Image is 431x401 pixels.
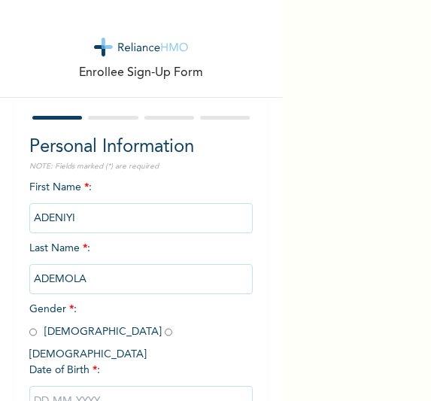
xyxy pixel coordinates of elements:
[29,161,253,172] p: NOTE: Fields marked (*) are required
[29,134,253,161] h2: Personal Information
[29,243,253,284] span: Last Name :
[29,182,253,223] span: First Name :
[29,363,100,378] span: Date of Birth :
[94,38,189,56] img: logo
[29,304,180,360] span: Gender : [DEMOGRAPHIC_DATA] [DEMOGRAPHIC_DATA]
[29,203,253,233] input: Enter your first name
[79,64,203,82] p: Enrollee Sign-Up Form
[29,264,253,294] input: Enter your last name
